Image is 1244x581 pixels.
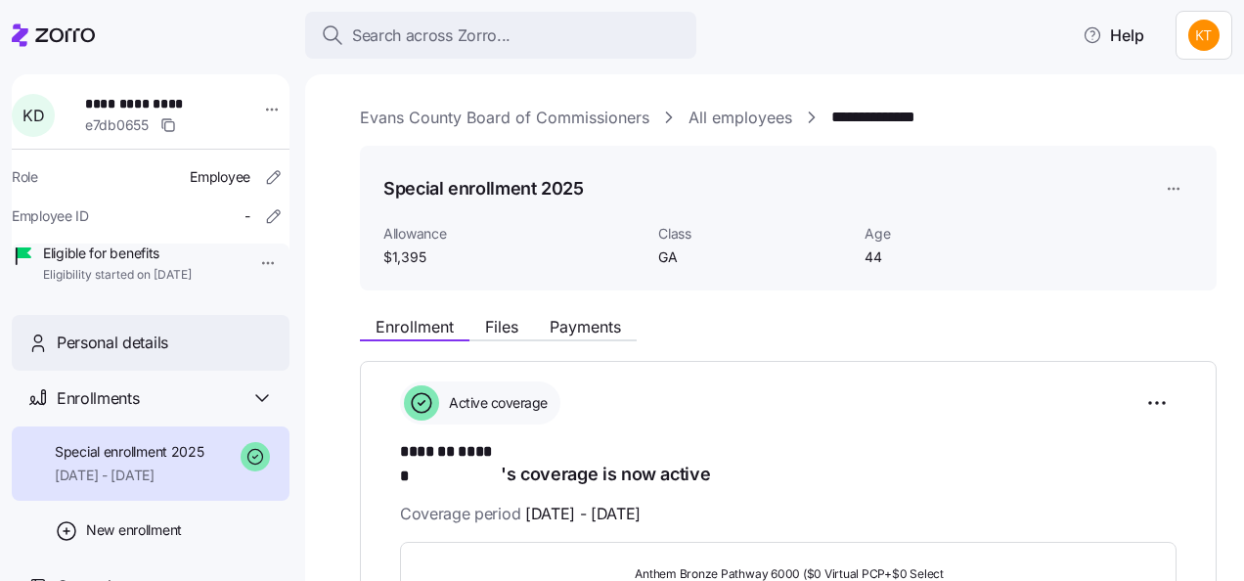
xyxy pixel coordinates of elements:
[55,466,204,485] span: [DATE] - [DATE]
[360,106,649,130] a: Evans County Board of Commissioners
[352,23,511,48] span: Search across Zorro...
[57,386,139,411] span: Enrollments
[1083,23,1144,47] span: Help
[485,319,518,335] span: Files
[305,12,696,59] button: Search across Zorro...
[525,502,641,526] span: [DATE] - [DATE]
[658,224,849,244] span: Class
[658,247,849,267] span: GA
[383,224,643,244] span: Allowance
[1067,16,1160,55] button: Help
[400,502,641,526] span: Coverage period
[550,319,621,335] span: Payments
[12,167,38,187] span: Role
[57,331,168,355] span: Personal details
[12,206,89,226] span: Employee ID
[865,247,1055,267] span: 44
[43,244,192,263] span: Eligible for benefits
[865,224,1055,244] span: Age
[400,440,1177,486] h1: 's coverage is now active
[244,206,250,226] span: -
[376,319,454,335] span: Enrollment
[190,167,250,187] span: Employee
[383,176,584,201] h1: Special enrollment 2025
[85,115,149,135] span: e7db0655
[86,520,182,540] span: New enrollment
[689,106,792,130] a: All employees
[443,393,548,413] span: Active coverage
[22,108,44,123] span: K D
[43,267,192,284] span: Eligibility started on [DATE]
[383,247,643,267] span: $1,395
[55,442,204,462] span: Special enrollment 2025
[1188,20,1220,51] img: 05ced2741be1dbbcd653b686e9b08cec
